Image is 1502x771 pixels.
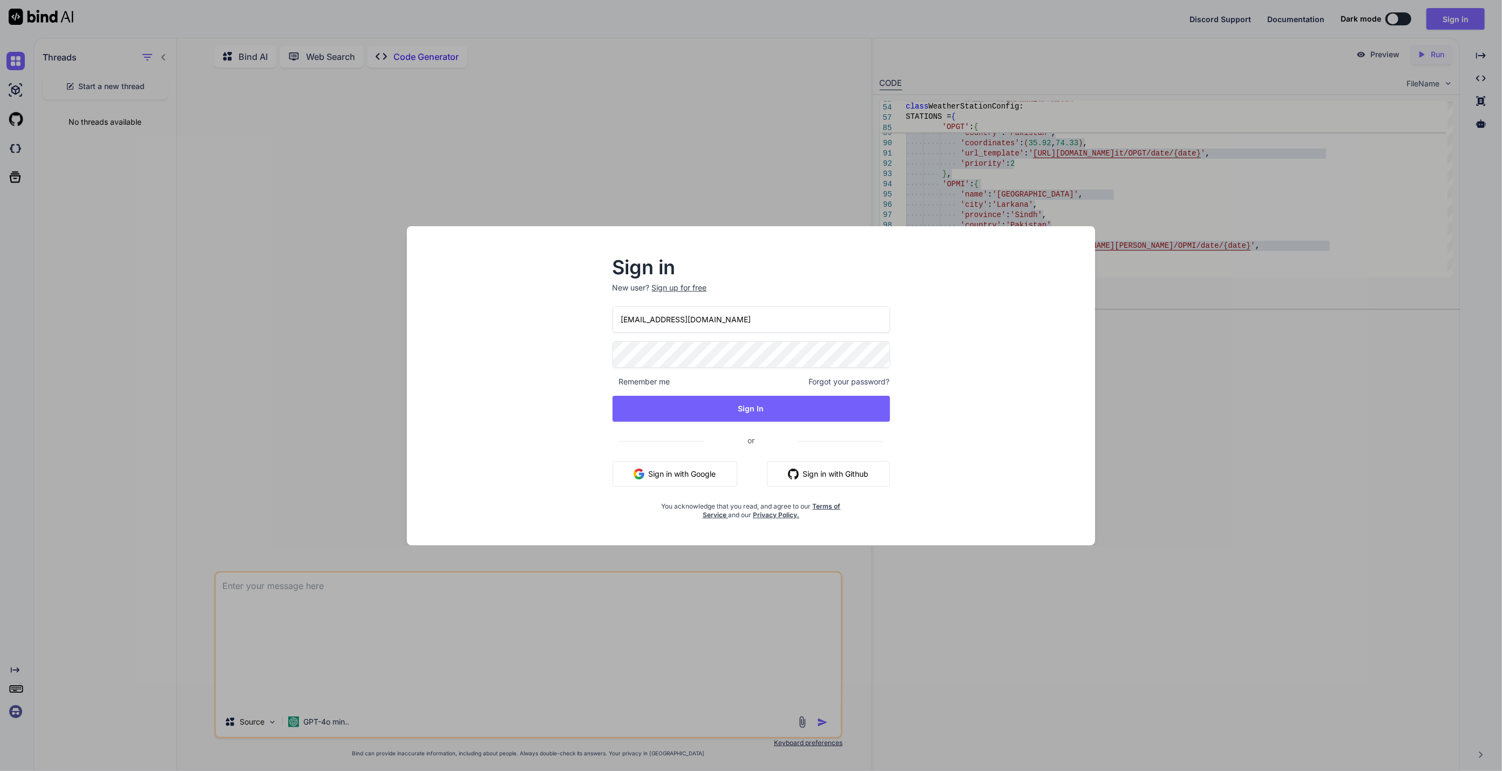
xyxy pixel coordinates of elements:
span: Remember me [613,376,670,387]
button: Sign In [613,396,890,422]
div: You acknowledge that you read, and agree to our and our [658,496,844,519]
img: google [634,469,644,479]
button: Sign in with Google [613,461,737,487]
a: Terms of Service [703,502,841,519]
img: github [788,469,799,479]
button: Sign in with Github [767,461,890,487]
span: or [704,427,798,454]
input: Login or Email [613,306,890,333]
h2: Sign in [613,259,890,276]
p: New user? [613,282,890,306]
span: Forgot your password? [809,376,890,387]
a: Privacy Policy. [753,511,799,519]
div: Sign up for free [652,282,707,293]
